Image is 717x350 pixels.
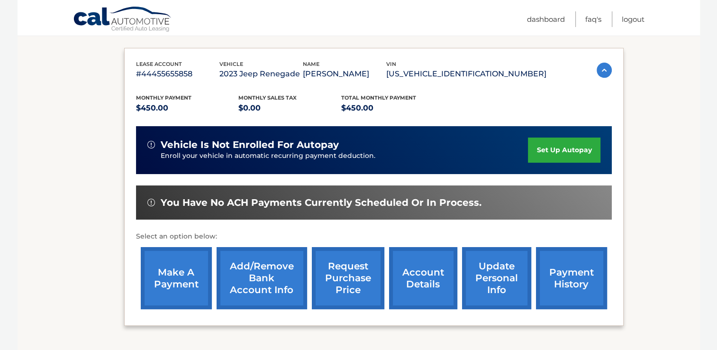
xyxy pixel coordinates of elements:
[219,61,243,67] span: vehicle
[217,247,307,309] a: Add/Remove bank account info
[341,101,444,115] p: $450.00
[585,11,601,27] a: FAQ's
[597,63,612,78] img: accordion-active.svg
[341,94,416,101] span: Total Monthly Payment
[622,11,644,27] a: Logout
[462,247,531,309] a: update personal info
[386,61,396,67] span: vin
[147,199,155,206] img: alert-white.svg
[386,67,546,81] p: [US_VEHICLE_IDENTIFICATION_NUMBER]
[136,61,182,67] span: lease account
[312,247,384,309] a: request purchase price
[238,101,341,115] p: $0.00
[527,11,565,27] a: Dashboard
[303,67,386,81] p: [PERSON_NAME]
[219,67,303,81] p: 2023 Jeep Renegade
[136,231,612,242] p: Select an option below:
[161,139,339,151] span: vehicle is not enrolled for autopay
[303,61,319,67] span: name
[389,247,457,309] a: account details
[147,141,155,148] img: alert-white.svg
[136,67,219,81] p: #44455655858
[161,151,528,161] p: Enroll your vehicle in automatic recurring payment deduction.
[73,6,172,34] a: Cal Automotive
[536,247,607,309] a: payment history
[136,94,191,101] span: Monthly Payment
[141,247,212,309] a: make a payment
[136,101,239,115] p: $450.00
[238,94,297,101] span: Monthly sales Tax
[161,197,481,209] span: You have no ACH payments currently scheduled or in process.
[528,138,600,163] a: set up autopay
